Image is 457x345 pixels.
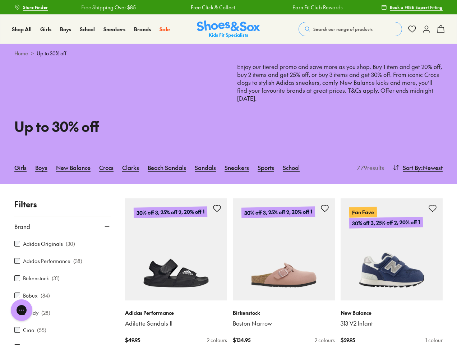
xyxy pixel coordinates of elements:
[52,275,60,282] p: ( 31 )
[14,222,30,231] span: Brand
[258,160,274,175] a: Sports
[349,207,377,218] p: Fan Fave
[14,50,443,57] div: >
[73,257,82,265] p: ( 38 )
[41,292,50,299] p: ( 84 )
[7,297,36,323] iframe: Gorgias live chat messenger
[233,309,335,317] p: Birkenstock
[103,26,125,33] a: Sneakers
[125,319,227,327] a: Adilette Sandals II
[125,198,227,300] a: 30% off 3, 25% off 2, 20% off 1
[134,207,207,218] p: 30% off 3, 25% off 2, 20% off 1
[197,20,260,38] img: SNS_Logo_Responsive.svg
[195,160,216,175] a: Sandals
[40,26,51,33] a: Girls
[421,163,443,172] span: : Newest
[37,50,66,57] span: Up to 30% off
[14,198,111,210] p: Filters
[261,4,311,11] a: Earn Fit Club Rewards
[341,309,443,317] p: New Balance
[299,22,402,36] button: Search our range of products
[35,160,47,175] a: Boys
[390,4,443,10] span: Book a FREE Expert Fitting
[341,198,443,300] a: Fan Fave30% off 3, 25% off 2, 20% off 1
[197,20,260,38] a: Shoes & Sox
[341,336,355,344] span: $ 59.95
[125,336,140,344] span: $ 49.95
[349,217,423,229] p: 30% off 3, 25% off 2, 20% off 1
[60,26,71,33] a: Boys
[122,160,139,175] a: Clarks
[23,292,38,299] label: Bobux
[425,336,443,344] div: 1 colour
[241,207,315,218] p: 30% off 3, 25% off 2, 20% off 1
[134,26,151,33] a: Brands
[233,336,250,344] span: $ 134.95
[23,275,49,282] label: Birkenstock
[159,4,204,11] a: Free Click & Collect
[381,1,443,14] a: Book a FREE Expert Fitting
[14,116,220,137] h1: Up to 30% off
[14,50,28,57] a: Home
[12,26,32,33] a: Shop All
[160,26,170,33] a: Sale
[207,336,227,344] div: 2 colours
[23,257,70,265] label: Adidas Performance
[37,326,46,334] p: ( 55 )
[41,309,50,317] p: ( 28 )
[148,160,186,175] a: Beach Sandals
[237,63,443,134] p: Enjoy our tiered promo and save more as you shop. Buy 1 item and get 20% off, buy 2 items and get...
[225,160,249,175] a: Sneakers
[56,160,91,175] a: New Balance
[14,216,111,236] button: Brand
[283,160,300,175] a: School
[403,163,421,172] span: Sort By
[393,160,443,175] button: Sort By:Newest
[313,26,373,32] span: Search our range of products
[80,26,95,33] a: School
[363,4,418,11] a: Free Shipping Over $85
[125,309,227,317] p: Adidas Performance
[315,336,335,344] div: 2 colours
[23,4,48,10] span: Store Finder
[23,240,63,248] label: Adidas Originals
[23,326,34,334] label: Ciao
[50,4,105,11] a: Free Shipping Over $85
[233,319,335,327] a: Boston Narrow
[66,240,75,248] p: ( 30 )
[14,1,48,14] a: Store Finder
[341,319,443,327] a: 313 V2 Infant
[354,163,384,172] p: 779 results
[233,198,335,300] a: 30% off 3, 25% off 2, 20% off 1
[99,160,114,175] a: Crocs
[14,160,27,175] a: Girls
